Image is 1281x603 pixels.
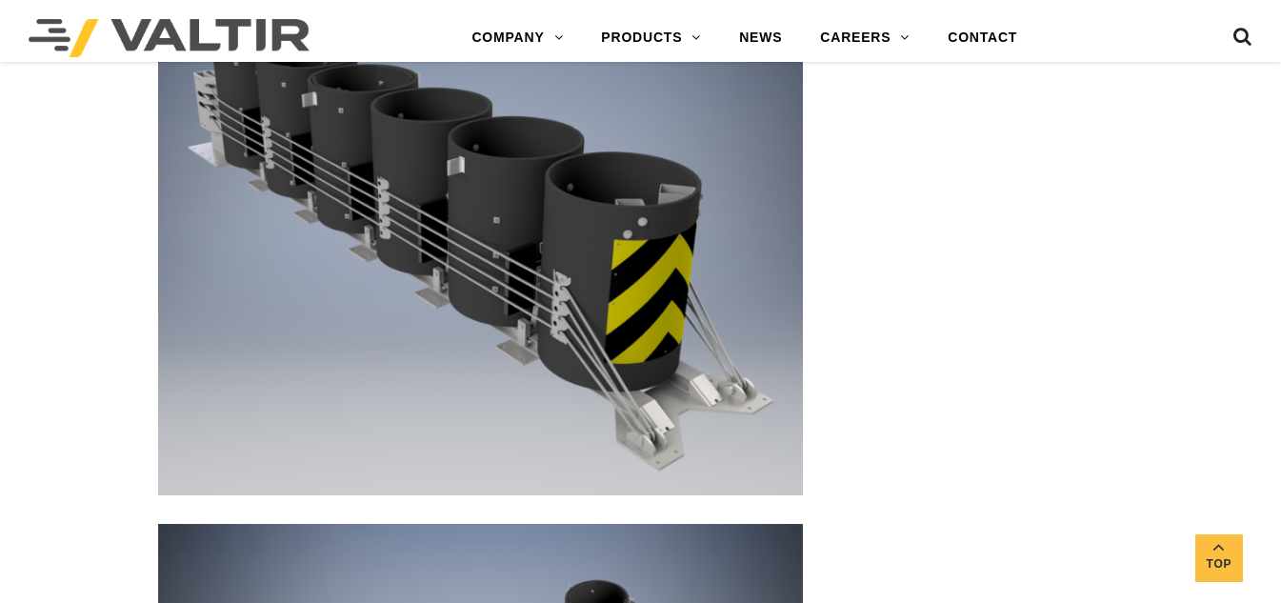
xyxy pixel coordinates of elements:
[801,19,929,57] a: CAREERS
[929,19,1036,57] a: CONTACT
[1195,534,1243,582] a: Top
[582,19,720,57] a: PRODUCTS
[29,19,310,57] img: Valtir
[720,19,801,57] a: NEWS
[1195,553,1243,575] span: Top
[452,19,582,57] a: COMPANY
